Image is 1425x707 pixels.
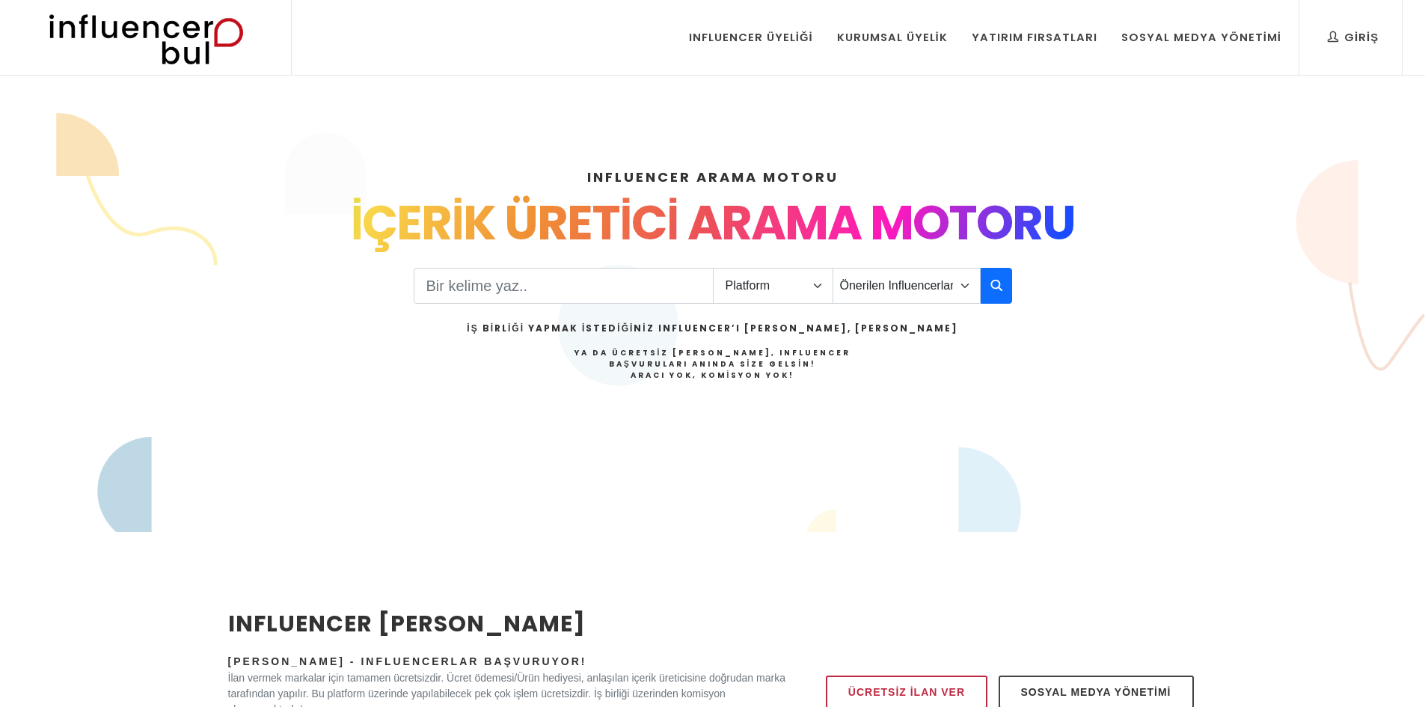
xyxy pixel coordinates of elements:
[689,29,813,46] div: Influencer Üyeliği
[467,347,957,381] h4: Ya da Ücretsiz [PERSON_NAME], Influencer Başvuruları Anında Size Gelsin!
[972,29,1097,46] div: Yatırım Fırsatları
[1121,29,1281,46] div: Sosyal Medya Yönetimi
[467,322,957,335] h2: İş Birliği Yapmak İstediğiniz Influencer’ı [PERSON_NAME], [PERSON_NAME]
[837,29,948,46] div: Kurumsal Üyelik
[1021,683,1171,701] span: Sosyal Medya Yönetimi
[228,187,1198,259] div: İÇERİK ÜRETİCİ ARAMA MOTORU
[228,607,786,640] h2: INFLUENCER [PERSON_NAME]
[848,683,965,701] span: Ücretsiz İlan Ver
[1328,29,1379,46] div: Giriş
[414,268,714,304] input: Search
[631,370,795,381] strong: Aracı Yok, Komisyon Yok!
[228,655,587,667] span: [PERSON_NAME] - Influencerlar Başvuruyor!
[228,167,1198,187] h4: INFLUENCER ARAMA MOTORU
